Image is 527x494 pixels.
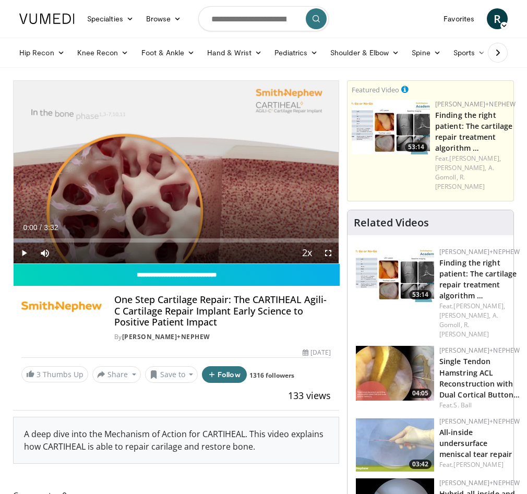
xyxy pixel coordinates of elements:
[81,8,140,29] a: Specialties
[288,389,331,402] span: 133 views
[354,216,429,229] h4: Related Videos
[13,42,71,63] a: Hip Recon
[202,366,247,383] button: Follow
[439,478,520,487] a: [PERSON_NAME]+Nephew
[14,243,34,263] button: Play
[297,243,318,263] button: Playback Rate
[356,346,434,401] img: 47fc3831-2644-4472-a478-590317fb5c48.150x105_q85_crop-smart_upscale.jpg
[40,223,42,232] span: /
[435,154,516,191] div: Feat.
[356,247,434,302] a: 53:14
[439,247,520,256] a: [PERSON_NAME]+Nephew
[19,14,75,24] img: VuMedi Logo
[453,302,505,310] a: [PERSON_NAME],
[303,348,331,357] div: [DATE]
[318,243,339,263] button: Fullscreen
[92,366,141,383] button: Share
[439,311,490,320] a: [PERSON_NAME],
[198,6,329,31] input: Search topics, interventions
[356,417,434,472] a: 03:42
[439,258,517,300] a: Finding the right patient: The cartilage repair treatment algorithm …
[439,302,520,339] div: Feat.
[122,332,210,341] a: [PERSON_NAME]+Nephew
[435,100,516,109] a: [PERSON_NAME]+Nephew
[439,417,520,426] a: [PERSON_NAME]+Nephew
[487,8,508,29] a: R
[435,163,494,182] a: A. Gomoll,
[439,320,489,339] a: R. [PERSON_NAME]
[356,247,434,302] img: 2894c166-06ea-43da-b75e-3312627dae3b.150x105_q85_crop-smart_upscale.jpg
[14,81,339,263] video-js: Video Player
[14,417,339,463] div: A deep dive into the Mechanism of Action for CARTIHEAL. This video explains how CARTIHEAL is able...
[352,100,430,154] img: 2894c166-06ea-43da-b75e-3312627dae3b.150x105_q85_crop-smart_upscale.jpg
[37,369,41,379] span: 3
[409,389,432,398] span: 04:05
[405,42,447,63] a: Spine
[114,294,331,328] h4: One Step Cartilage Repair: The CARTIHEAL Agili-C Cartilage Repair Implant Early Science to Positi...
[449,154,500,163] a: [PERSON_NAME],
[435,173,485,191] a: R. [PERSON_NAME]
[405,142,427,152] span: 53:14
[14,238,339,243] div: Progress Bar
[447,42,492,63] a: Sports
[21,366,88,382] a: 3 Thumbs Up
[135,42,201,63] a: Foot & Ankle
[249,371,294,380] a: 1316 followers
[439,401,520,410] div: Feat.
[268,42,324,63] a: Pediatrics
[201,42,268,63] a: Hand & Wrist
[34,243,55,263] button: Mute
[352,85,399,94] small: Featured Video
[439,311,498,329] a: A. Gomoll,
[453,460,503,469] a: [PERSON_NAME]
[435,163,486,172] a: [PERSON_NAME],
[409,460,432,469] span: 03:42
[145,366,198,383] button: Save to
[21,294,102,319] img: Smith+Nephew
[435,110,512,153] a: Finding the right patient: The cartilage repair treatment algorithm …
[439,356,520,399] a: Single Tendon Hamstring ACL Reconstruction with Dual Cortical Button…
[114,332,331,342] div: By
[439,346,520,355] a: [PERSON_NAME]+Nephew
[439,427,512,459] a: All-inside undersurface meniscal tear repair
[409,290,432,299] span: 53:14
[44,223,58,232] span: 3:32
[352,100,430,154] a: 53:14
[356,417,434,472] img: 02c34c8e-0ce7-40b9-85e3-cdd59c0970f9.150x105_q85_crop-smart_upscale.jpg
[453,401,472,409] a: S. Ball
[439,460,520,469] div: Feat.
[140,8,188,29] a: Browse
[71,42,135,63] a: Knee Recon
[437,8,481,29] a: Favorites
[23,223,37,232] span: 0:00
[324,42,405,63] a: Shoulder & Elbow
[356,346,434,401] a: 04:05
